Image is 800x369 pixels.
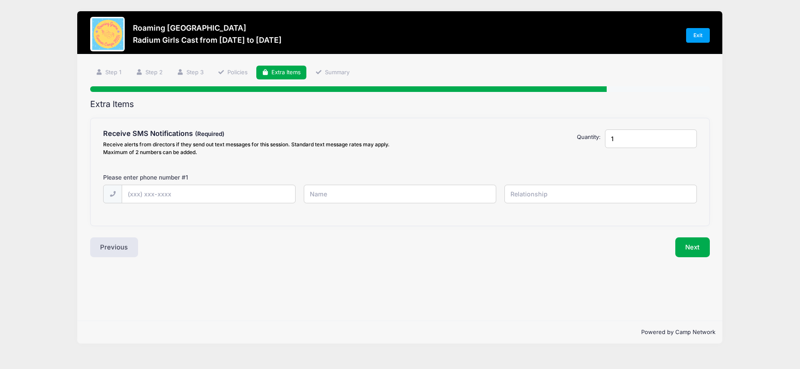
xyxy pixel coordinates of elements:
p: Powered by Camp Network [85,328,716,337]
input: Name [304,185,496,203]
label: Please enter phone number # [103,173,188,182]
a: Summary [309,66,355,80]
input: Quantity [605,129,697,148]
div: Receive alerts from directors if they send out text messages for this session. Standard text mess... [103,141,396,156]
h2: Extra Items [90,99,710,109]
input: Relationship [504,185,697,203]
a: Step 1 [90,66,127,80]
button: Previous [90,237,139,257]
a: Extra Items [256,66,307,80]
button: Next [675,237,710,257]
input: (xxx) xxx-xxxx [122,185,295,203]
h3: Roaming [GEOGRAPHIC_DATA] [133,23,282,32]
a: Step 3 [171,66,209,80]
span: 1 [186,174,188,181]
h4: Receive SMS Notifications [103,129,396,138]
h3: Radium Girls Cast from [DATE] to [DATE] [133,35,282,44]
a: Policies [212,66,253,80]
a: Exit [686,28,710,43]
a: Step 2 [130,66,168,80]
